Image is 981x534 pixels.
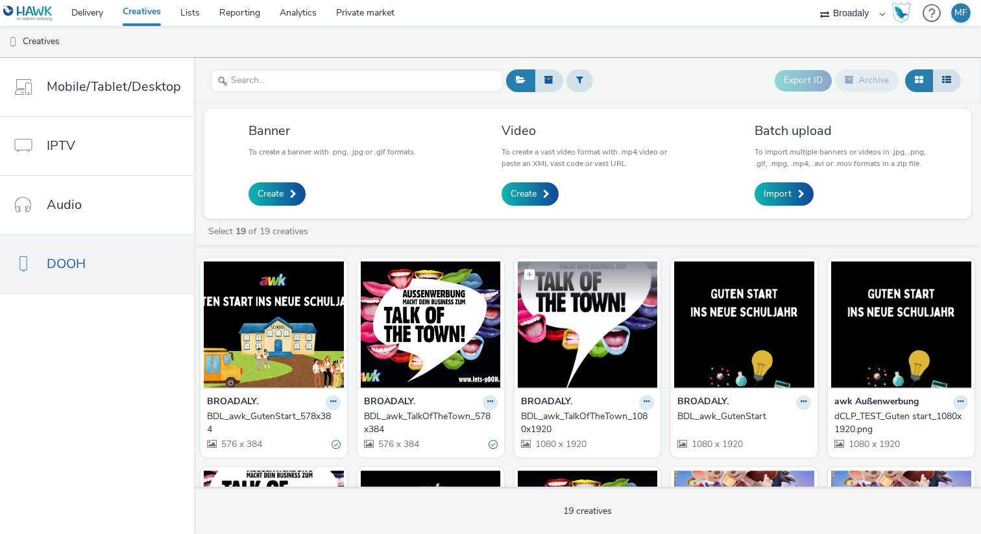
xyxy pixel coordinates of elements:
a: BDL_awk_GutenStart_578x384 [207,410,341,437]
p: To create a vast video format with .mp4 video or paste an XML vast code or vast URL. [502,146,673,169]
h3: Batch upload [755,122,926,140]
div: BDL_awk_TalkOfTheTown_578x384 [364,410,492,437]
img: undefined Logo [3,5,53,21]
div: BDL_awk_GutenStart_578x384 [207,410,335,437]
strong: BROADALY. [677,395,729,410]
input: Search... [211,69,503,92]
img: Hawk Academy [891,3,911,23]
span: DOOH [47,254,86,273]
strong: BROADALY. [207,395,258,410]
span: Create [511,188,537,200]
img: dooh [6,36,19,49]
a: Hawk Academy [891,3,916,23]
p: To create a banner with .png, .jpg or .gif formats. [248,146,416,158]
span: 1080 x 1920 [534,438,587,450]
div: MF [954,3,967,23]
button: Export ID [775,70,832,91]
img: BDL_awk_TalkOfTheTown_1080x1920 visual [518,261,658,388]
span: 576 x 384 [220,438,262,450]
span: Audio [47,195,82,214]
div: dCLP_TEST_Guten start_1080x1920.png [834,410,963,437]
div: BDL_awk_GutenStart [677,410,806,423]
a: Import [755,182,814,206]
a: Select of 19 creatives [207,225,313,237]
a: BDL_awk_TalkOfTheTown_1080x1920 [521,410,655,437]
img: BDL_awk_GutenStart visual [674,261,814,388]
span: Create [258,188,284,200]
span: 576 x 384 [377,438,419,450]
p: To import multiple banners or videos in .jpg, .png, .gif, .mpg, .mp4, .avi or .mov formats in a z... [755,146,926,169]
button: Table [932,69,961,91]
a: Create [502,182,559,206]
span: Import [764,188,792,200]
div: BDL_awk_TalkOfTheTown_1080x1920 [521,410,649,437]
button: Grid [905,69,933,91]
a: BDL_awk_TalkOfTheTown_578x384 [364,410,498,437]
div: Valid [489,437,498,451]
h3: Banner [248,122,416,140]
strong: awk Außenwerbung [834,395,919,410]
strong: BROADALY. [364,395,415,410]
span: Mobile/Tablet/Desktop [47,77,181,96]
div: Valid [332,437,341,451]
span: 1080 x 1920 [847,438,900,450]
a: BDL_awk_GutenStart [677,410,811,423]
strong: 19 [236,225,246,237]
img: BDL_awk_TalkOfTheTown_578x384 visual [361,261,501,388]
a: Create [248,182,306,206]
button: Archive [835,69,899,91]
img: BDL_awk_GutenStart_578x384 visual [204,261,344,388]
a: dCLP_TEST_Guten start_1080x1920.png [834,410,968,437]
img: dCLP_TEST_Guten start_1080x1920.png visual [831,261,971,388]
h3: Video [502,122,673,140]
span: 19 creatives [563,505,612,517]
strong: BROADALY. [521,395,572,410]
span: 1080 x 1920 [690,438,743,450]
span: IPTV [47,136,75,155]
